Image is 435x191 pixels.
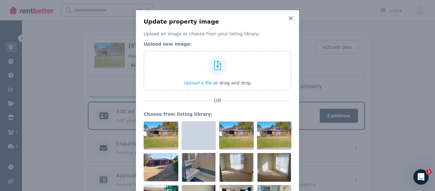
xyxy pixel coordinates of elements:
[184,80,251,86] button: Upload a file or drag and drop
[144,31,291,37] p: Upload an image or choose from your listing library.
[413,169,429,185] iframe: Intercom live chat
[144,41,291,47] legend: Upload new image:
[144,111,291,117] legend: Choose from listing library:
[213,80,251,85] span: or drag and drop
[184,80,212,85] span: Upload a file
[212,97,223,105] span: OR
[426,169,431,174] span: 1
[144,18,291,26] h3: Update property image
